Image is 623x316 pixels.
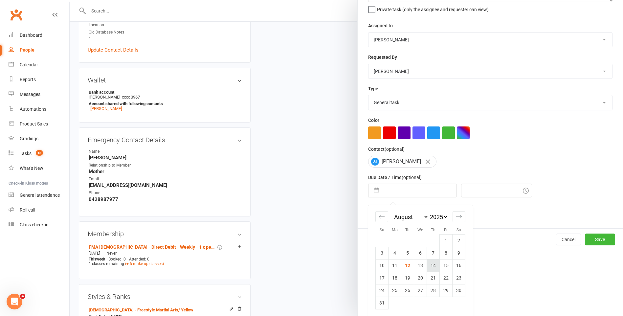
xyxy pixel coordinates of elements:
[9,161,69,176] a: What's New
[368,117,379,124] label: Color
[376,272,389,284] td: Sunday, August 17, 2025
[368,146,405,153] label: Contact
[427,259,440,272] td: Thursday, August 14, 2025
[368,85,378,92] label: Type
[9,57,69,72] a: Calendar
[440,234,453,247] td: Friday, August 1, 2025
[444,228,448,232] small: Fr
[414,272,427,284] td: Wednesday, August 20, 2025
[414,284,427,297] td: Wednesday, August 27, 2025
[389,272,401,284] td: Monday, August 18, 2025
[431,228,435,232] small: Th
[401,259,414,272] td: Tuesday, August 12, 2025
[389,247,401,259] td: Monday, August 4, 2025
[9,28,69,43] a: Dashboard
[453,234,465,247] td: Saturday, August 2, 2025
[427,272,440,284] td: Thursday, August 21, 2025
[377,5,489,12] span: Private task (only the assignee and requester can view)
[20,294,25,299] span: 4
[405,228,410,232] small: Tu
[20,77,36,82] div: Reports
[368,174,422,181] label: Due Date / Time
[440,284,453,297] td: Friday, August 29, 2025
[36,150,43,156] span: 18
[427,247,440,259] td: Thursday, August 7, 2025
[456,228,461,232] small: Sa
[7,294,22,309] iframe: Intercom live chat
[453,272,465,284] td: Saturday, August 23, 2025
[392,228,398,232] small: Mo
[9,131,69,146] a: Gradings
[556,234,581,245] button: Cancel
[440,272,453,284] td: Friday, August 22, 2025
[389,284,401,297] td: Monday, August 25, 2025
[9,43,69,57] a: People
[401,247,414,259] td: Tuesday, August 5, 2025
[440,259,453,272] td: Friday, August 15, 2025
[585,234,615,245] button: Save
[20,121,48,126] div: Product Sales
[414,259,427,272] td: Wednesday, August 13, 2025
[453,247,465,259] td: Saturday, August 9, 2025
[368,156,436,168] div: [PERSON_NAME]
[371,158,379,166] span: JJ
[453,211,465,222] div: Move forward to switch to the next month.
[20,136,38,141] div: Gradings
[20,92,40,97] div: Messages
[417,228,423,232] small: We
[20,222,49,227] div: Class check-in
[375,211,388,222] div: Move backward to switch to the previous month.
[376,284,389,297] td: Sunday, August 24, 2025
[20,47,34,53] div: People
[20,33,42,38] div: Dashboard
[20,192,60,198] div: General attendance
[376,259,389,272] td: Sunday, August 10, 2025
[414,247,427,259] td: Wednesday, August 6, 2025
[20,106,46,112] div: Automations
[9,203,69,217] a: Roll call
[368,22,393,29] label: Assigned to
[9,102,69,117] a: Automations
[440,247,453,259] td: Friday, August 8, 2025
[20,166,43,171] div: What's New
[9,217,69,232] a: Class kiosk mode
[9,87,69,102] a: Messages
[9,146,69,161] a: Tasks 18
[427,284,440,297] td: Thursday, August 28, 2025
[20,62,38,67] div: Calendar
[376,297,389,309] td: Sunday, August 31, 2025
[368,54,397,61] label: Requested By
[402,175,422,180] small: (optional)
[401,272,414,284] td: Tuesday, August 19, 2025
[9,117,69,131] a: Product Sales
[389,259,401,272] td: Monday, August 11, 2025
[376,247,389,259] td: Sunday, August 3, 2025
[9,72,69,87] a: Reports
[380,228,384,232] small: Su
[8,7,24,23] a: Clubworx
[9,188,69,203] a: General attendance kiosk mode
[20,207,35,213] div: Roll call
[453,259,465,272] td: Saturday, August 16, 2025
[401,284,414,297] td: Tuesday, August 26, 2025
[20,151,32,156] div: Tasks
[385,147,405,152] small: (optional)
[453,284,465,297] td: Saturday, August 30, 2025
[368,204,406,211] label: Email preferences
